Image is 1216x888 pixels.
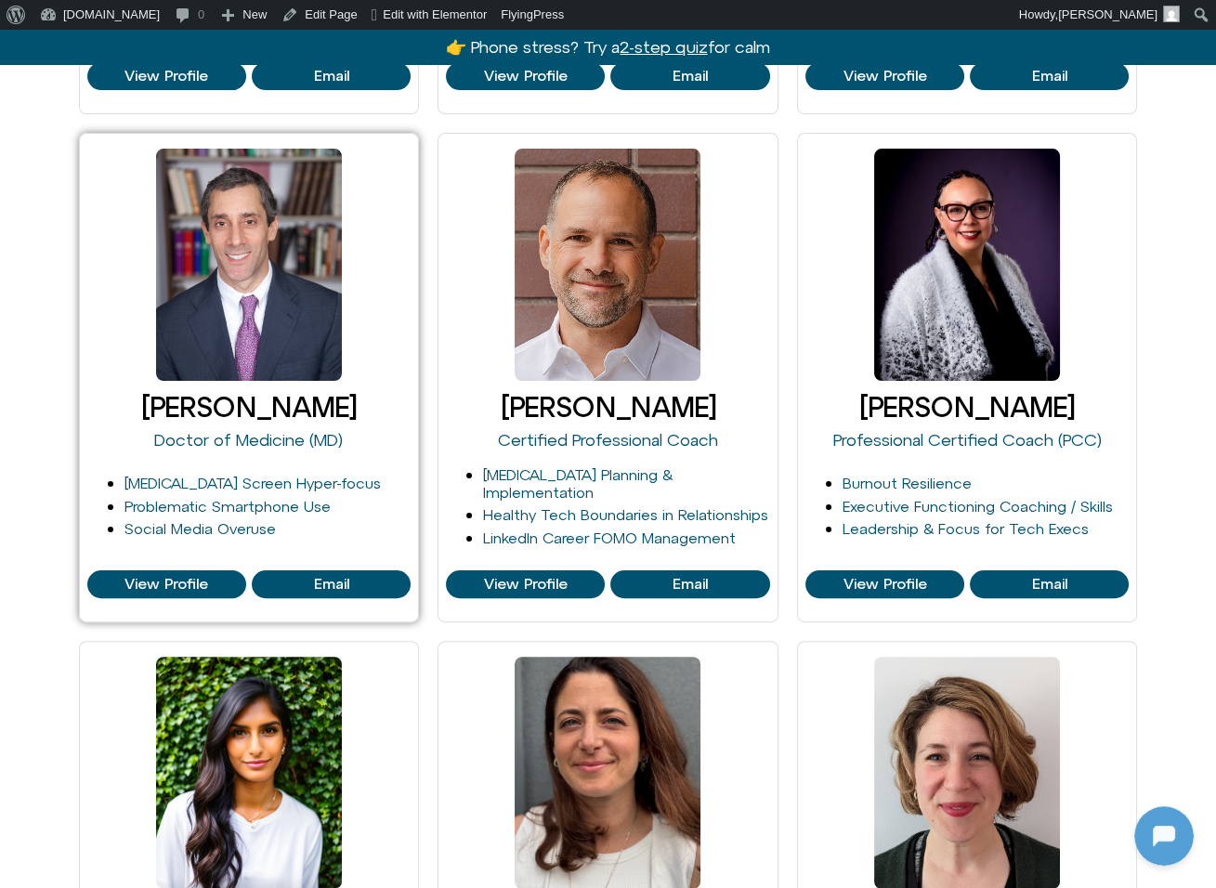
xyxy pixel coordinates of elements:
a: Social Media Overuse [124,520,276,537]
span: View Profile [124,576,208,593]
span: View Profile [484,576,568,593]
span: Email [673,576,708,593]
a: View Profile of Faelyne Templer [970,570,1129,598]
a: View Profile of Eli Singer [610,570,769,598]
a: [PERSON_NAME] [141,391,357,423]
a: [MEDICAL_DATA] Planning & Implementation [483,466,673,501]
span: Email [313,576,348,593]
a: View Profile of Cleo Haber [446,62,605,90]
span: Email [673,68,708,85]
a: Certified Professional Coach [498,430,718,450]
iframe: Botpress [1134,806,1194,866]
a: LinkedIn Career FOMO Management [483,529,736,546]
a: Leadership & Focus for Tech Execs [843,520,1089,537]
a: Executive Functioning Coaching / Skills [843,498,1113,515]
a: [PERSON_NAME] [500,391,715,423]
a: View Profile of Craig Selinger [805,62,964,90]
a: View Profile of Cleo Haber [610,62,769,90]
a: [MEDICAL_DATA] Screen Hyper-focus [124,475,381,491]
span: View Profile [843,68,926,85]
span: Email [1032,68,1067,85]
span: View Profile [843,576,926,593]
a: Burnout Resilience [843,475,972,491]
span: Email [313,68,348,85]
u: 2-step quiz [620,37,707,57]
a: Healthy Tech Boundaries in Relationships [483,506,768,523]
a: Professional Certified Coach (PCC) [833,430,1102,450]
a: View Profile of Faelyne Templer [805,570,964,598]
a: [PERSON_NAME] [859,391,1075,423]
span: Email [1032,576,1067,593]
a: View Profile of David Goldenberg [87,570,246,598]
span: View Profile [484,68,568,85]
a: View Profile of Blair Wexler-Singer [87,62,246,90]
a: View Profile of Eli Singer [446,570,605,598]
a: 👉 Phone stress? Try a2-step quizfor calm [446,37,769,57]
a: View Profile of Craig Selinger [970,62,1129,90]
span: [PERSON_NAME] [1058,7,1157,21]
a: Problematic Smartphone Use [124,498,331,515]
a: Doctor of Medicine (MD) [154,430,343,450]
a: View Profile of Blair Wexler-Singer [252,62,411,90]
a: View Profile of David Goldenberg [252,570,411,598]
span: View Profile [124,68,208,85]
span: Edit with Elementor [383,7,487,21]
